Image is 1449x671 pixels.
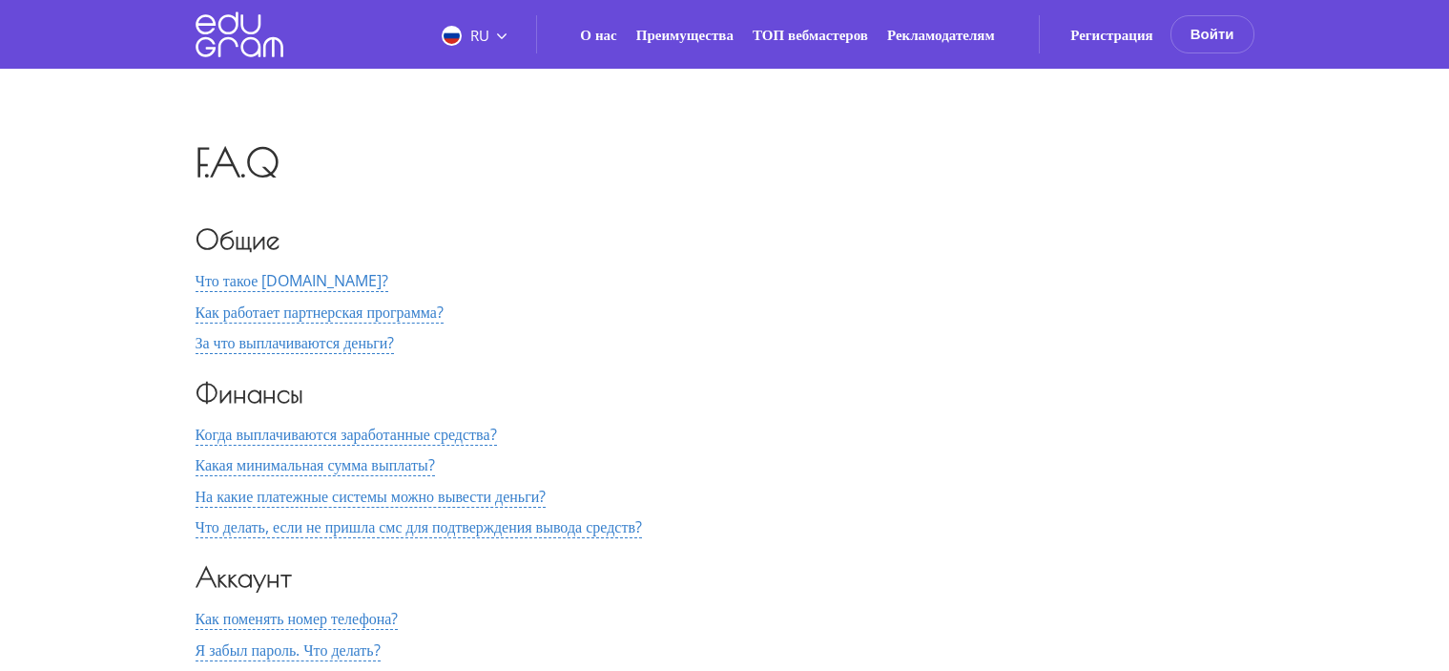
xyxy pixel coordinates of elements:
h1: F.A.Q [196,145,1254,179]
span: Какая минимальная сумма выплаты? [196,454,435,476]
span: Я забыл пароль. Что делать? [196,640,381,661]
button: Какая минимальная сумма выплаты? [196,456,435,473]
h3: Аккаунт [196,565,1254,589]
span: За что выплачиваются деньги? [196,332,395,354]
h3: Финансы [196,381,1254,405]
span: Как работает партнерская программа? [196,302,444,324]
button: Войти [1170,15,1254,53]
a: Регистрация [1070,25,1153,44]
span: Что такое [DOMAIN_NAME]? [196,270,389,292]
button: За что выплачиваются деньги? [196,334,395,351]
button: Что делать, если не пришла смс для подтверждения вывода средств? [196,518,642,535]
span: Что делать, если не пришла смс для подтверждения вывода средств? [196,516,642,538]
button: Что такое [DOMAIN_NAME]? [196,272,389,289]
button: Когда выплачиваются заработанные средства? [196,426,497,443]
button: Я забыл пароль. Что делать? [196,641,381,659]
span: На какие платежные системы можно вывести деньги? [196,486,547,508]
span: Как поменять номер телефона? [196,608,399,630]
button: Как работает партнерская программа? [196,304,444,321]
span: Когда выплачиваются заработанные средства? [196,424,497,446]
button: На какие платежные системы можно вывести деньги? [196,488,547,505]
span: RU [470,26,489,45]
button: Как поменять номер телефона? [196,610,399,627]
h3: Общие [196,227,1254,251]
a: Преимущества [636,25,734,44]
a: О нас [580,25,616,44]
a: Рекламодателям [887,25,995,44]
a: ТОП вебмастеров [753,25,868,44]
